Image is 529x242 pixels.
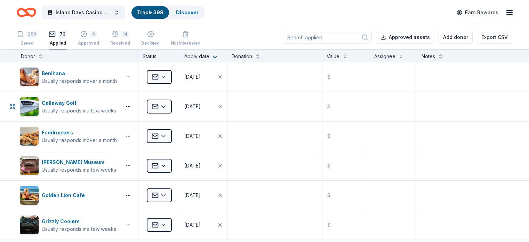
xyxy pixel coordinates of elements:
[42,158,116,166] div: [PERSON_NAME] Museum
[42,191,88,200] div: Golden Lion Cafe
[184,132,201,140] div: [DATE]
[184,102,201,111] div: [DATE]
[180,181,227,210] button: [DATE]
[184,73,201,81] div: [DATE]
[171,28,201,49] button: Not interested
[42,226,116,233] div: Usually responds in a few weeks
[19,186,119,205] button: Image for Golden Lion CafeGolden Lion Cafe
[184,162,201,170] div: [DATE]
[121,31,129,38] div: 14
[477,31,512,44] button: Export CSV
[19,97,119,116] button: Image for Callaway GolfCallaway GolfUsually responds ina few weeks
[42,6,125,19] button: Island Days Casino Night
[78,28,99,49] button: 6Approved
[171,40,201,46] div: Not interested
[19,215,119,235] button: Image for Grizzly CoolersGrizzly CoolersUsually responds ina few weeks
[180,122,227,151] button: [DATE]
[374,52,395,61] div: Assignee
[19,156,119,175] button: Image for Glazer Museum[PERSON_NAME] MuseumUsually responds ina few weeks
[137,9,163,15] a: Track· 398
[49,40,67,46] div: Applied
[49,28,67,49] button: 73Applied
[21,52,35,61] div: Donor
[17,28,38,49] button: 299Saved
[58,31,67,38] div: 73
[327,52,339,61] div: Value
[42,107,116,114] div: Usually responds in a few weeks
[19,126,119,146] button: Image for Fuddruckers FuddruckersUsually responds inover a month
[42,128,117,137] div: Fuddruckers
[20,68,39,86] img: Image for Benihana
[180,210,227,240] button: [DATE]
[422,52,435,61] div: Notes
[184,52,209,61] div: Apply date
[184,221,201,229] div: [DATE]
[141,40,160,46] div: Declined
[78,40,99,46] div: Approved
[180,92,227,121] button: [DATE]
[110,28,130,49] button: 14Received
[17,40,38,46] div: Saved
[180,151,227,180] button: [DATE]
[20,97,39,116] img: Image for Callaway Golf
[110,40,130,46] div: Received
[138,49,180,62] div: Status
[141,28,160,49] button: Declined
[17,4,36,21] a: Home
[42,217,116,226] div: Grizzly Coolers
[184,191,201,200] div: [DATE]
[42,99,116,107] div: Callaway Golf
[90,31,97,38] div: 6
[42,69,117,78] div: Benihana
[42,166,116,173] div: Usually responds in a few weeks
[26,31,38,38] div: 299
[42,137,117,144] div: Usually responds in over a month
[19,67,119,87] button: Image for BenihanaBenihanaUsually responds inover a month
[56,8,111,17] span: Island Days Casino Night
[20,186,39,205] img: Image for Golden Lion Cafe
[376,31,434,44] button: Approved assets
[232,52,252,61] div: Donation
[20,216,39,234] img: Image for Grizzly Coolers
[131,6,205,19] button: Track· 398Discover
[20,156,39,175] img: Image for Glazer Museum
[42,78,117,85] div: Usually responds in over a month
[180,62,227,92] button: [DATE]
[20,127,39,146] img: Image for Fuddruckers
[439,31,473,44] button: Add donor
[176,9,199,15] a: Discover
[452,6,503,19] a: Earn Rewards
[283,31,372,44] input: Search applied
